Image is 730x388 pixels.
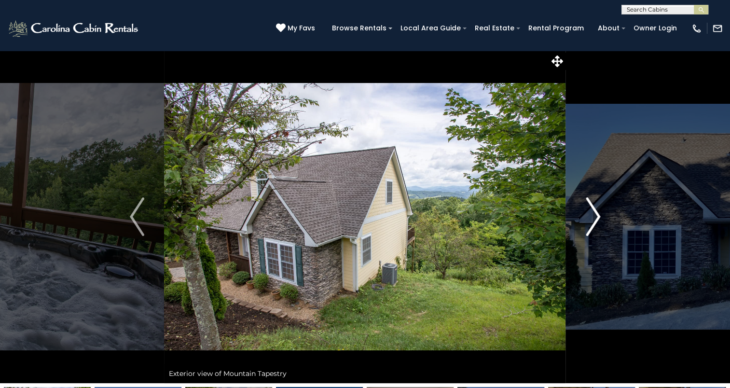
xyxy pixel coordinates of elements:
[327,21,391,36] a: Browse Rentals
[523,21,589,36] a: Rental Program
[7,19,141,38] img: White-1-2.png
[586,197,600,236] img: arrow
[276,23,317,34] a: My Favs
[629,21,682,36] a: Owner Login
[593,21,624,36] a: About
[470,21,519,36] a: Real Estate
[164,364,565,383] div: Exterior view of Mountain Tapestry
[110,50,164,383] button: Previous
[396,21,466,36] a: Local Area Guide
[566,50,620,383] button: Next
[288,23,315,33] span: My Favs
[130,197,144,236] img: arrow
[712,23,723,34] img: mail-regular-white.png
[691,23,702,34] img: phone-regular-white.png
